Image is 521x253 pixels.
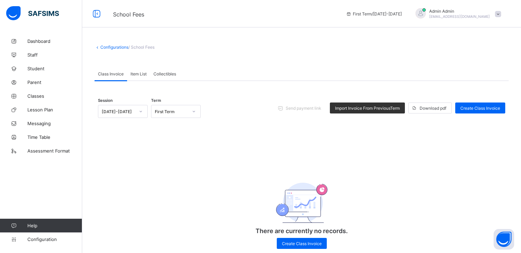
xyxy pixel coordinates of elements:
div: [DATE]-[DATE] [102,109,135,114]
span: Admin Admin [429,9,490,14]
span: / School Fees [128,45,154,50]
div: First Term [155,109,188,114]
span: Term [151,98,161,103]
span: School Fees [113,11,144,18]
span: Time Table [27,134,82,140]
span: Create Class Invoice [460,106,500,111]
span: Student [27,66,82,71]
span: Create Class Invoice [282,241,322,246]
span: Collectibles [153,71,176,76]
span: Parent [27,80,82,85]
span: Class Invoice [98,71,124,76]
img: academics.830fd61bc8807c8ddf7a6434d507d981.svg [276,183,327,223]
span: Assessment Format [27,148,82,154]
span: Import Invoice From Previous Term [335,106,400,111]
span: [EMAIL_ADDRESS][DOMAIN_NAME] [429,14,490,19]
button: Open asap [494,229,514,250]
img: safsims [6,6,59,21]
span: Lesson Plan [27,107,82,112]
span: session/term information [346,11,402,16]
div: AdminAdmin [409,8,505,20]
span: Staff [27,52,82,58]
span: Help [27,223,82,228]
span: Item List [131,71,147,76]
span: Dashboard [27,38,82,44]
span: Messaging [27,121,82,126]
span: Send payment link [286,106,321,111]
p: There are currently no records. [233,227,370,234]
span: Session [98,98,113,103]
span: Configuration [27,237,82,242]
a: Configurations [100,45,128,50]
span: Download pdf [420,106,446,111]
span: Classes [27,93,82,99]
